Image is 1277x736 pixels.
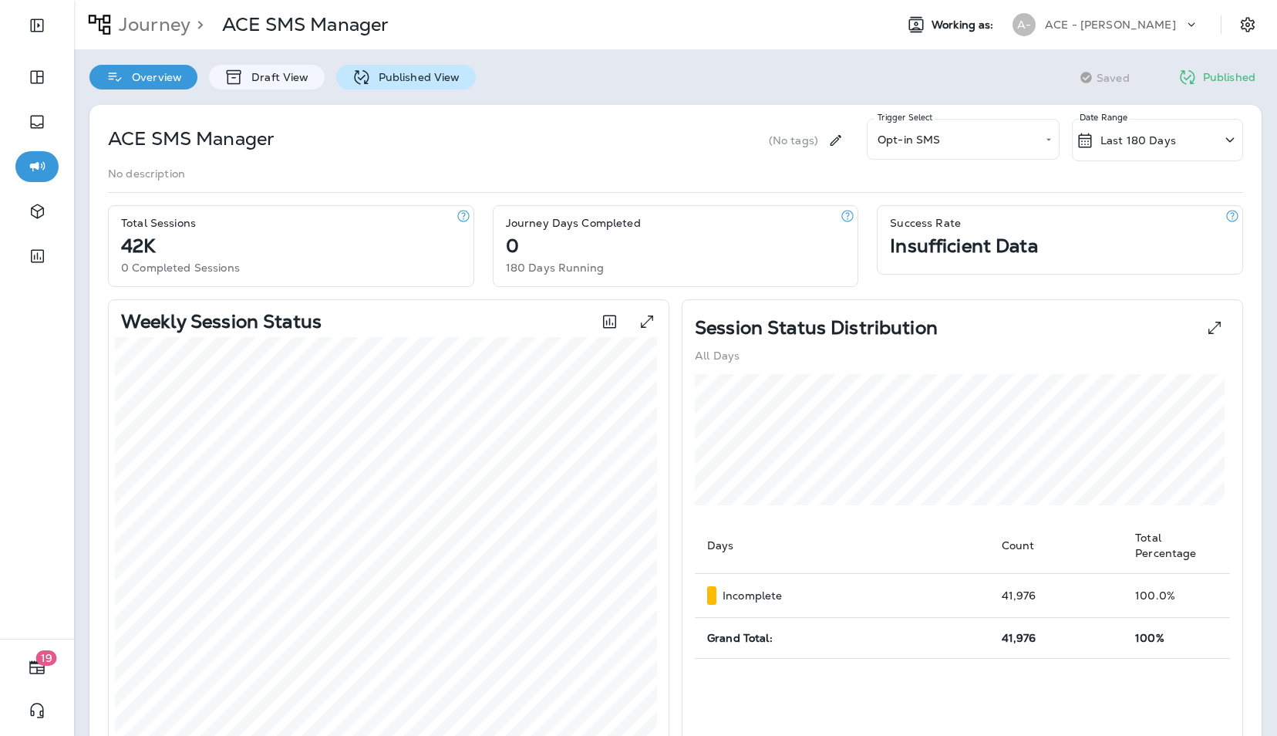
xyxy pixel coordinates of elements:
[1199,312,1230,343] button: View Pie expanded to full screen
[1013,13,1036,36] div: A-
[878,112,933,123] label: Trigger Select
[932,19,997,32] span: Working as:
[594,306,625,337] button: Toggle between session count and session percentage
[1203,71,1255,83] p: Published
[124,71,182,83] p: Overview
[121,262,240,274] p: 0 Completed Sessions
[1045,19,1176,31] p: ACE - [PERSON_NAME]
[695,322,938,334] p: Session Status Distribution
[244,71,308,83] p: Draft View
[371,71,460,83] p: Published View
[15,10,59,41] button: Expand Sidebar
[1097,72,1130,84] span: Saved
[769,134,818,147] p: (No tags)
[15,652,59,683] button: 19
[1002,631,1036,645] span: 41,976
[121,316,322,328] p: Weekly Session Status
[108,167,185,180] p: No description
[821,119,850,161] div: Edit
[1080,111,1130,123] p: Date Range
[867,119,1060,160] div: Opt-in SMS
[695,349,740,362] p: All Days
[695,518,989,574] th: Days
[190,13,204,36] p: >
[1123,574,1230,618] td: 100.0 %
[1135,631,1164,645] span: 100%
[632,306,662,337] button: View graph expanded to full screen
[1100,134,1176,147] p: Last 180 Days
[989,518,1124,574] th: Count
[222,13,389,36] p: ACE SMS Manager
[108,127,275,151] p: ACE SMS Manager
[506,262,604,274] p: 180 Days Running
[506,240,519,252] p: 0
[113,13,190,36] p: Journey
[707,631,773,645] span: Grand Total:
[121,217,196,229] p: Total Sessions
[36,650,57,666] span: 19
[1234,11,1262,39] button: Settings
[506,217,641,229] p: Journey Days Completed
[890,217,961,229] p: Success Rate
[723,589,782,602] p: Incomplete
[989,574,1124,618] td: 41,976
[890,240,1037,252] p: Insufficient Data
[1123,518,1230,574] th: Total Percentage
[121,240,155,252] p: 42K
